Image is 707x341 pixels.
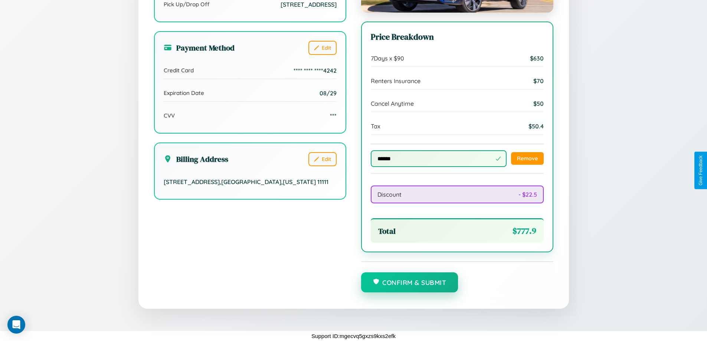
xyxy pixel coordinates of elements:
span: [STREET_ADDRESS] [281,1,337,8]
span: Total [378,226,396,236]
button: Remove [511,152,544,165]
h3: Payment Method [164,42,235,53]
div: Give Feedback [698,155,703,186]
span: 08/29 [320,89,337,97]
button: Confirm & Submit [361,272,458,292]
span: CVV [164,112,175,119]
span: Tax [371,122,380,130]
span: Pick Up/Drop Off [164,1,210,8]
span: Renters Insurance [371,77,420,85]
span: 7 Days x $ 90 [371,55,404,62]
h3: Price Breakdown [371,31,544,43]
span: Cancel Anytime [371,100,414,107]
span: [STREET_ADDRESS] , [GEOGRAPHIC_DATA] , [US_STATE] 11111 [164,178,328,186]
span: - $ 22.5 [518,191,537,198]
h3: Billing Address [164,154,228,164]
span: $ 777.9 [513,225,536,237]
p: Support ID: mgecvq5gxzs9kxs2efk [311,331,396,341]
span: Credit Card [164,67,194,74]
span: Discount [377,191,402,198]
span: $ 50 [533,100,544,107]
span: Expiration Date [164,89,204,96]
button: Edit [308,152,337,166]
span: $ 50.4 [528,122,544,130]
span: $ 630 [530,55,544,62]
div: Open Intercom Messenger [7,316,25,334]
span: $ 70 [533,77,544,85]
button: Edit [308,41,337,55]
